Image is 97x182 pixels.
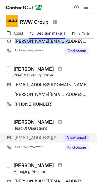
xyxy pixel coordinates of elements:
span: Similar [78,31,90,36]
button: Reveal Button [65,144,89,150]
div: Head Of Operations [13,126,93,131]
span: [PERSON_NAME][EMAIL_ADDRESS][DOMAIN_NAME] [15,39,89,44]
button: Reveal Button [65,48,89,54]
span: [PHONE_NUMBER] [15,101,52,107]
span: [EMAIL_ADDRESS][DOMAIN_NAME] [15,82,88,87]
div: [PERSON_NAME] [13,66,54,72]
span: [EMAIL_ADDRESS][DOMAIN_NAME] [15,135,61,140]
div: Chief Marketing Officer [13,72,93,78]
h1: RWW Group [20,18,48,25]
span: Decision makers [36,31,65,36]
img: 211df6c1e4a8d0ced7977ebe1b3e8ace [6,15,18,27]
img: ContactOut v5.3.10 [6,4,42,11]
button: Reveal Button [65,135,89,141]
div: [PERSON_NAME] [13,162,54,168]
div: Managing Director [13,169,93,174]
span: [PERSON_NAME][EMAIL_ADDRESS][PERSON_NAME][DOMAIN_NAME] [15,92,89,97]
div: [PERSON_NAME] [13,119,54,125]
span: About [13,31,23,36]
